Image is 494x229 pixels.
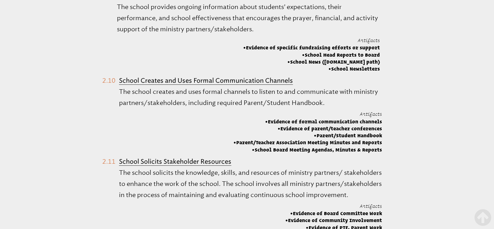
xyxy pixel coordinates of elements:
[233,139,382,146] span: Parent/Teacher Association Meeting Minutes and Reports
[233,146,382,153] span: School Board Meeting Agendas, Minutes & Reports
[243,65,380,72] span: School Newsletters
[119,158,231,165] b: School Solicits Stakeholder Resources
[243,51,380,58] span: School Head Reports to Board
[233,118,382,125] span: Evidence of formal communication channels
[360,111,382,117] span: Artifacts
[285,217,382,224] span: Evidence of Community Involvement
[243,58,380,65] span: School News ([DOMAIN_NAME] path)
[119,86,382,108] p: The school creates and uses formal channels to listen to and communicate with ministry partners/s...
[119,167,382,201] p: The school solicits the knowledge, skills, and resources of ministry partners/ stakeholders to en...
[358,38,380,43] span: Artifacts
[117,1,380,35] p: The school provides ongoing information about students’ expectations, their performance, and scho...
[243,44,380,51] span: Evidence of specific fundraising efforts or support
[233,125,382,132] span: Evidence of parent/teacher conferences
[233,132,382,139] span: Parent/Student Handbook
[285,210,382,217] span: Evidence of Board Committee Work
[119,77,293,84] b: School Creates and Uses Formal Communication Channels
[360,203,382,209] span: Artifacts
